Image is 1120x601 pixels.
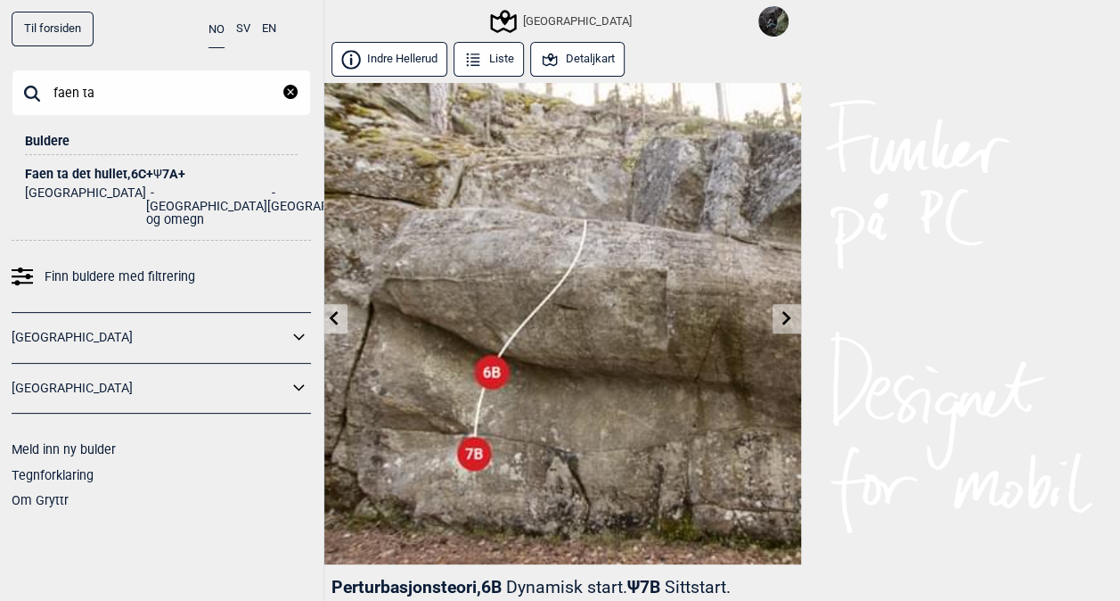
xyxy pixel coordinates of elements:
button: EN [262,12,276,46]
img: Perturbasjonsteori [320,83,801,564]
p: Sittstart. [665,577,731,597]
a: Finn buldere med filtrering [12,264,311,290]
span: Ψ [153,167,162,181]
a: [GEOGRAPHIC_DATA] [12,325,288,350]
input: Søk på buldernavn, sted eller samling [12,70,311,116]
button: NO [208,12,225,48]
button: Detaljkart [530,42,625,77]
button: Indre Hellerud [331,42,448,77]
p: Dynamisk start. [506,577,627,597]
a: Om Gryttr [12,493,69,507]
div: Faen ta det hullet , 6C+ 7A+ [25,168,298,181]
span: Finn buldere med filtrering [45,264,195,290]
div: [GEOGRAPHIC_DATA] [493,11,632,32]
button: SV [236,12,250,46]
a: Meld inn ny bulder [12,442,116,457]
img: A45 D9 E0 B D63 C 4415 9 BDC 14627150 ABEA [758,6,789,37]
div: Buldere [25,116,298,155]
a: Tegnforklaring [12,468,94,482]
span: Ψ 7B [627,577,731,597]
li: [GEOGRAPHIC_DATA] [267,186,388,226]
a: [GEOGRAPHIC_DATA] [12,375,288,401]
li: [GEOGRAPHIC_DATA] og omegn [146,186,267,226]
span: Perturbasjonsteori , 6B [331,577,502,597]
li: [GEOGRAPHIC_DATA] [25,186,146,226]
a: Til forsiden [12,12,94,46]
button: Liste [454,42,525,77]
